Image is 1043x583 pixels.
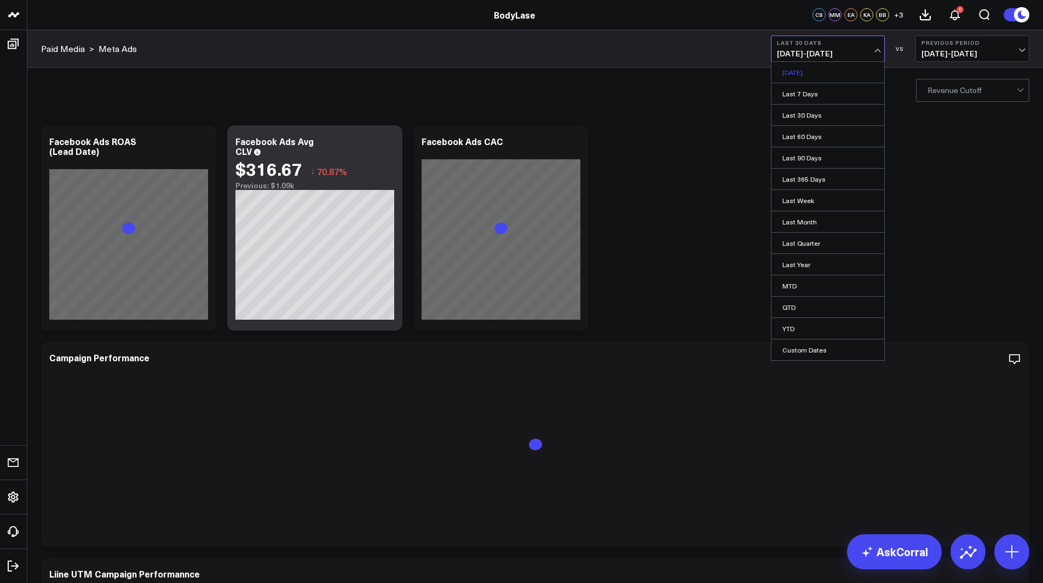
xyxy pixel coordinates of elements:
a: QTD [771,297,884,318]
button: Last 30 Days[DATE]-[DATE] [771,36,885,62]
span: + 3 [894,11,903,19]
span: 70.87% [317,165,347,177]
div: EA [844,8,857,21]
button: Previous Period[DATE]-[DATE] [915,36,1029,62]
a: [DATE] [771,62,884,83]
a: YTD [771,318,884,339]
a: Last Month [771,211,884,232]
div: BB [876,8,889,21]
span: [DATE] - [DATE] [777,49,879,58]
a: Last 90 Days [771,147,884,168]
a: Last 30 Days [771,105,884,125]
div: Facebook Ads ROAS (Lead Date) [49,135,136,157]
div: Liine UTM Campaign Performannce [49,568,200,580]
a: Last Year [771,254,884,275]
a: MTD [771,275,884,296]
span: ↓ [310,164,315,178]
div: VS [890,45,910,52]
div: KA [860,8,873,21]
a: Last 60 Days [771,126,884,147]
a: AskCorral [847,534,942,569]
a: BodyLase [494,9,535,21]
a: Last Quarter [771,233,884,253]
button: +3 [892,8,905,21]
div: Previous: $1.09k [235,181,394,190]
a: Paid Media [41,43,85,55]
a: Last Week [771,190,884,211]
a: Last 365 Days [771,169,884,189]
a: Custom Dates [771,339,884,360]
div: CS [812,8,826,21]
div: 1 [956,6,964,13]
a: Meta Ads [99,43,137,55]
span: [DATE] - [DATE] [921,49,1023,58]
div: Facebook Ads CAC [422,135,503,147]
b: Last 30 Days [777,39,879,46]
div: $316.67 [235,159,302,178]
div: Campaign Performance [49,351,149,363]
b: Previous Period [921,39,1023,46]
div: Facebook Ads Avg CLV [235,135,314,157]
a: Last 7 Days [771,83,884,104]
div: MM [828,8,842,21]
div: > [41,43,94,55]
